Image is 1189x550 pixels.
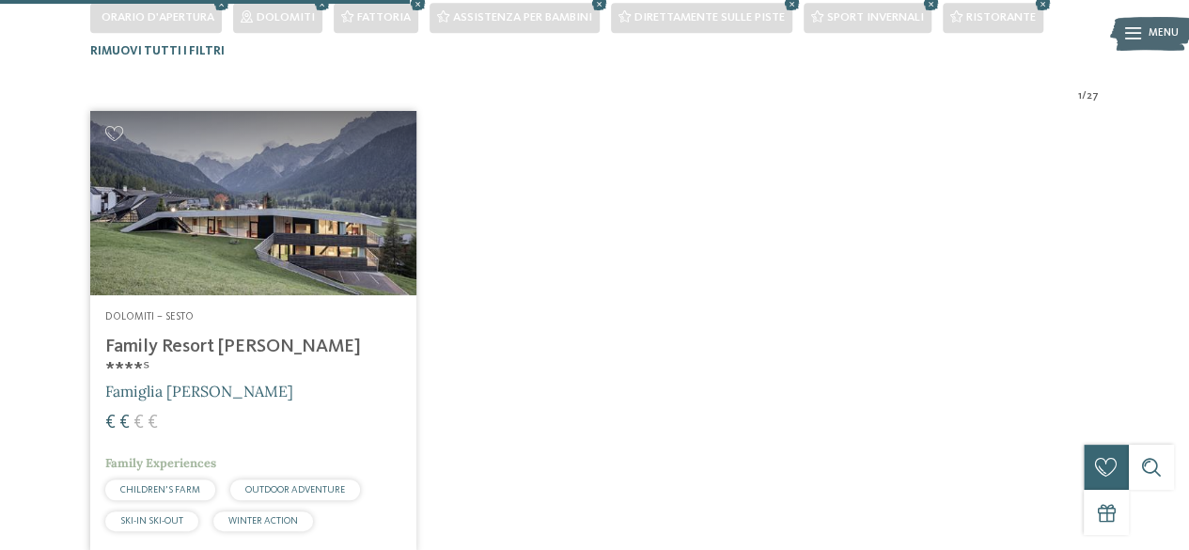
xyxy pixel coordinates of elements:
span: Sport invernali [827,11,924,24]
h4: Family Resort [PERSON_NAME] ****ˢ [105,336,401,381]
span: CHILDREN’S FARM [120,485,200,495]
span: Ristorante [966,11,1036,24]
span: € [105,414,116,432]
img: Family Resort Rainer ****ˢ [90,111,416,294]
span: € [148,414,158,432]
span: Family Experiences [105,455,216,471]
span: Orario d'apertura [102,11,214,24]
span: Rimuovi tutti i filtri [90,45,225,57]
span: Assistenza per bambini [453,11,592,24]
span: WINTER ACTION [228,516,298,526]
span: Famiglia [PERSON_NAME] [105,382,293,401]
span: OUTDOOR ADVENTURE [245,485,345,495]
span: Fattoria [357,11,411,24]
span: / [1082,89,1087,104]
span: 1 [1078,89,1082,104]
span: 27 [1087,89,1099,104]
span: Dolomiti – Sesto [105,311,194,322]
span: € [119,414,130,432]
span: Direttamente sulle piste [634,11,785,24]
span: SKI-IN SKI-OUT [120,516,183,526]
span: Dolomiti [257,11,315,24]
span: € [133,414,144,432]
